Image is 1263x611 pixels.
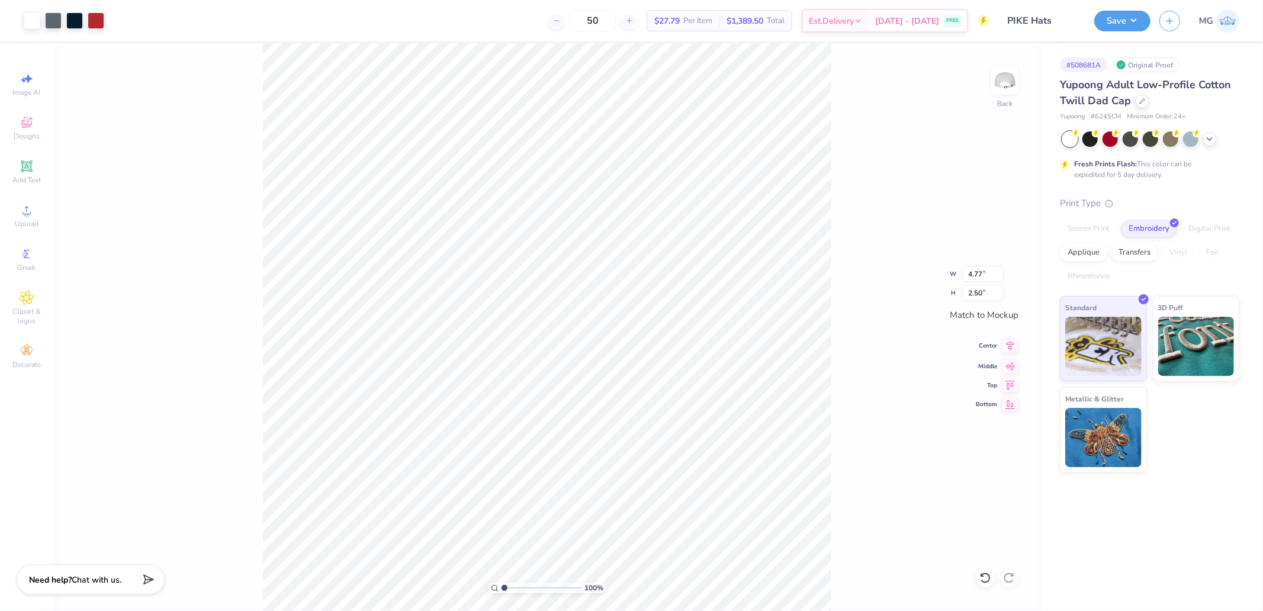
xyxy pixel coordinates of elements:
span: Clipart & logos [6,307,47,326]
span: Greek [18,263,36,272]
strong: Fresh Prints Flash: [1074,159,1137,169]
div: This color can be expedited for 5 day delivery. [1074,159,1220,180]
img: 3D Puff [1158,317,1235,376]
span: $1,389.50 [727,15,763,27]
span: 3D Puff [1158,301,1183,314]
span: Decorate [12,360,41,369]
div: Original Proof [1113,57,1180,72]
span: MG [1199,14,1213,28]
img: Metallic & Glitter [1065,408,1142,467]
span: # 6245CM [1091,112,1121,122]
span: Upload [15,219,38,229]
span: Chat with us. [72,574,121,586]
span: Add Text [12,175,41,185]
span: Image AI [13,88,41,97]
div: Transfers [1111,244,1158,262]
span: FREE [946,17,959,25]
strong: Need help? [29,574,72,586]
div: Back [997,98,1013,109]
span: Per Item [683,15,712,27]
div: # 508681A [1060,57,1107,72]
span: Center [976,342,997,350]
a: MG [1199,9,1239,33]
span: $27.79 [654,15,680,27]
img: Back [993,69,1017,92]
span: Top [976,381,997,390]
span: [DATE] - [DATE] [875,15,939,27]
span: Middle [976,362,997,371]
div: Print Type [1060,197,1239,210]
span: Minimum Order: 24 + [1127,112,1186,122]
span: Est. Delivery [809,15,854,27]
img: Standard [1065,317,1142,376]
span: Yupoong [1060,112,1085,122]
input: Untitled Design [998,9,1085,33]
span: Yupoong Adult Low-Profile Cotton Twill Dad Cap [1060,78,1231,108]
div: Applique [1060,244,1107,262]
span: Standard [1065,301,1097,314]
div: Screen Print [1060,220,1117,238]
span: Bottom [976,400,997,409]
span: Metallic & Glitter [1065,393,1124,405]
span: Designs [14,131,40,141]
div: Foil [1198,244,1226,262]
div: Vinyl [1162,244,1195,262]
div: Digital Print [1181,220,1238,238]
div: Embroidery [1121,220,1177,238]
img: Michael Galon [1216,9,1239,33]
span: Total [767,15,785,27]
input: – – [570,10,616,31]
span: 100 % [584,583,603,593]
div: Rhinestones [1060,268,1117,285]
button: Save [1094,11,1150,31]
